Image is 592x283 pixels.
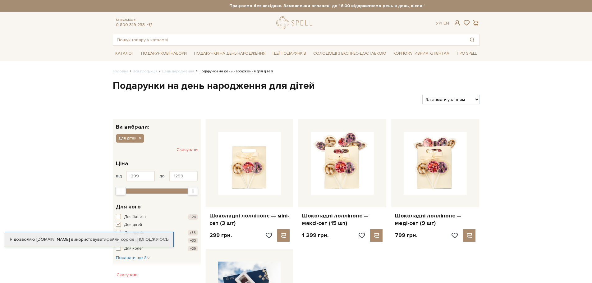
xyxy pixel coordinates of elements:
[116,22,145,27] a: 0 800 319 233
[124,230,144,236] span: Для друзів
[116,203,141,211] span: Для кого
[209,212,290,227] a: Шоколадні лолліпопс — міні-сет (3 шт)
[395,232,417,239] p: 799 грн.
[311,48,389,59] a: Солодощі з експрес-доставкою
[169,171,198,181] input: Ціна
[116,230,198,236] button: Для друзів +33
[116,246,198,252] button: Для колег +29
[116,222,198,228] button: Для дітей
[113,80,480,93] h1: Подарунки на день народження для дітей
[146,22,153,27] a: telegram
[443,21,449,26] a: En
[115,187,126,195] div: Min
[441,21,442,26] span: |
[395,212,475,227] a: Шоколадні лолліпопс — меді-сет (9 шт)
[124,246,144,252] span: Для колег
[113,270,141,280] button: Скасувати
[194,69,273,74] li: Подарунки на день народження для дітей
[116,255,150,261] button: Показати ще 8
[276,16,315,29] a: logo
[168,3,535,9] strong: Працюємо без вихідних. Замовлення оплачені до 16:00 відправляємо день в день, після 16:00 - насту...
[465,34,479,45] button: Пошук товару у каталозі
[188,214,198,220] span: +24
[270,49,309,58] span: Ідеї подарунків
[436,21,449,26] div: Ук
[188,238,198,243] span: +30
[116,214,198,220] button: Для батьків +24
[454,49,479,58] span: Про Spell
[124,214,146,220] span: Для батьків
[113,119,201,130] div: Ви вибрали:
[188,187,198,195] div: Max
[113,34,465,45] input: Пошук товару у каталозі
[116,173,122,179] span: від
[116,159,128,168] span: Ціна
[139,49,189,58] span: Подарункові набори
[5,237,173,242] div: Я дозволяю [DOMAIN_NAME] використовувати
[137,237,168,242] a: Погоджуюсь
[159,173,165,179] span: до
[116,18,153,22] span: Консультація:
[188,246,198,251] span: +29
[391,48,452,59] a: Корпоративним клієнтам
[116,134,144,142] button: Для дітей
[124,222,142,228] span: Для дітей
[177,145,198,155] button: Скасувати
[113,49,136,58] span: Каталог
[191,49,268,58] span: Подарунки на День народження
[113,69,128,74] a: Головна
[302,232,328,239] p: 1 299 грн.
[118,135,136,141] span: Для дітей
[209,232,232,239] p: 299 грн.
[188,230,198,235] span: +33
[126,171,155,181] input: Ціна
[133,69,158,74] a: Вся продукція
[106,237,135,242] a: файли cookie
[162,69,194,74] a: День народження
[116,255,150,260] span: Показати ще 8
[302,212,383,227] a: Шоколадні лолліпопс — максі-сет (15 шт)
